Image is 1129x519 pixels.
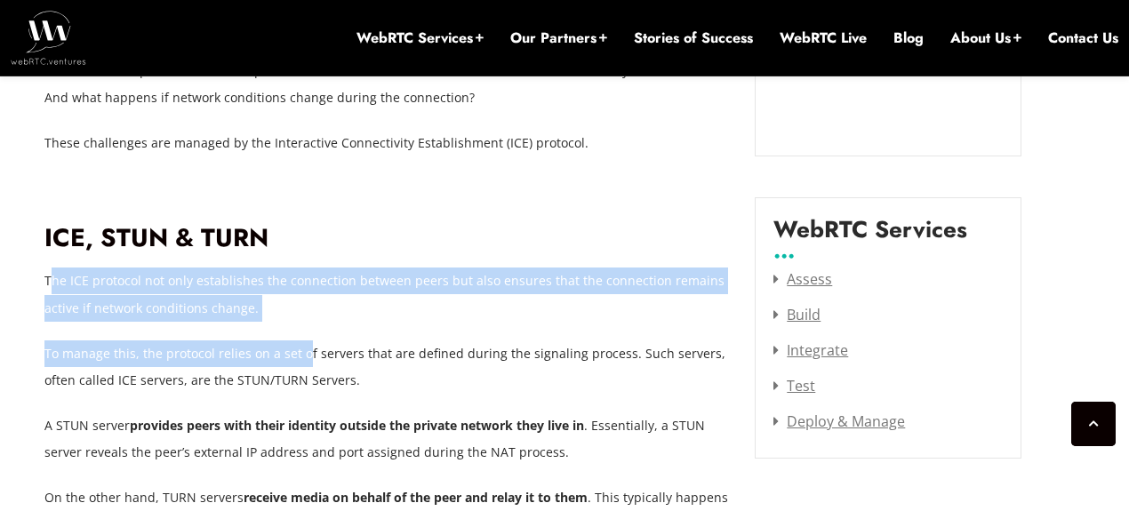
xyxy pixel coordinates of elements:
[950,28,1021,48] a: About Us
[44,340,729,394] p: To manage this, the protocol relies on a set of servers that are defined during the signaling pro...
[1048,28,1118,48] a: Contact Us
[44,58,729,111] p: But how does a peer determine its public IP address? How does the communication with the relay se...
[773,411,905,431] a: Deploy & Manage
[773,305,821,324] a: Build
[44,412,729,466] p: A STUN server . Essentially, a STUN server reveals the peer’s external IP address and port assign...
[780,28,867,48] a: WebRTC Live
[244,489,588,506] strong: receive media on behalf of the peer and relay it to them
[44,267,729,321] p: The ICE protocol not only establishes the connection between peers but also ensures that the conn...
[773,216,967,257] label: WebRTC Services
[510,28,607,48] a: Our Partners
[773,269,832,289] a: Assess
[130,417,584,434] strong: provides peers with their identity outside the private network they live in
[893,28,924,48] a: Blog
[773,376,815,395] a: Test
[356,28,484,48] a: WebRTC Services
[634,28,753,48] a: Stories of Success
[44,223,729,254] h2: ICE, STUN & TURN
[44,130,729,156] p: These challenges are managed by the Interactive Connectivity Establishment (ICE) protocol.
[773,340,848,360] a: Integrate
[11,11,86,64] img: WebRTC.ventures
